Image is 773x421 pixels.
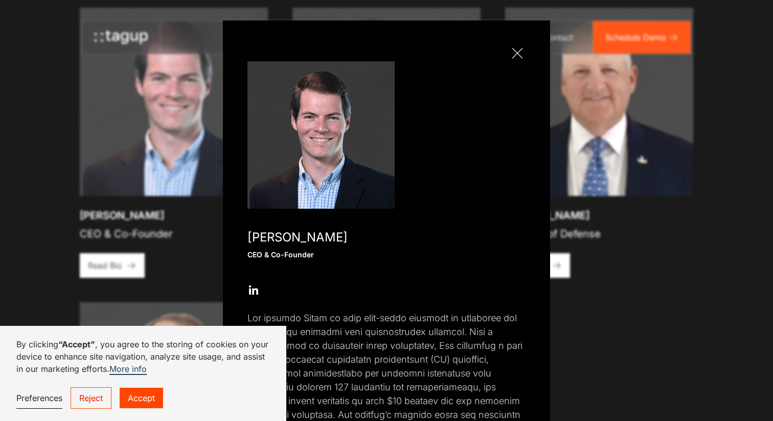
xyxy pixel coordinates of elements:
p: By clicking , you agree to the storing of cookies on your device to enhance site navigation, anal... [16,338,270,375]
a: More info [109,364,147,375]
a: Preferences [16,388,62,409]
a: Reject [71,387,111,409]
strong: “Accept” [58,339,95,349]
a: Accept [120,388,163,408]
